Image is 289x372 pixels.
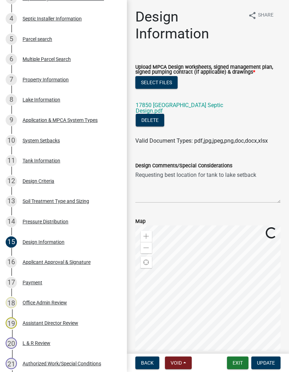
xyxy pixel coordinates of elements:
div: 10 [6,135,17,146]
label: Design Comments/Special Considerations [135,163,232,168]
button: Void [165,356,192,369]
div: Septic Installer Information [23,16,82,21]
div: Zoom in [141,231,152,242]
div: 20 [6,337,17,349]
div: Lake Information [23,97,60,102]
label: Upload MPCA Design worksheets, signed management plan, signed pumping contract (if applicable) & ... [135,65,281,75]
div: Property Information [23,77,69,82]
div: Find my location [141,257,152,268]
div: 7 [6,74,17,85]
div: Payment [23,280,42,285]
button: Exit [227,356,248,369]
div: 6 [6,54,17,65]
h1: Design Information [135,8,242,42]
span: Share [258,11,273,20]
div: Design Information [23,240,64,244]
div: 17 [6,277,17,288]
div: 16 [6,256,17,268]
button: Select files [135,76,178,89]
div: Parcel search [23,37,52,42]
div: System Setbacks [23,138,60,143]
div: Office Admin Review [23,300,67,305]
button: Update [251,356,281,369]
label: Map [135,219,146,224]
div: 12 [6,175,17,187]
div: Soil Treatment Type and Sizing [23,199,89,204]
div: L & R Review [23,341,50,346]
span: Void [171,360,182,366]
div: 5 [6,33,17,45]
div: 18 [6,297,17,308]
i: share [248,11,257,20]
div: Zoom out [141,242,152,253]
div: Multiple Parcel Search [23,57,71,62]
div: 21 [6,358,17,369]
wm-modal-confirm: Delete Document [136,117,164,124]
span: Update [257,360,275,366]
a: 17850 [GEOGRAPHIC_DATA] Septic Design.pdf [136,102,223,114]
button: shareShare [242,8,279,22]
div: 15 [6,236,17,248]
div: Application & MPCA System Types [23,118,98,123]
button: Back [135,356,159,369]
div: Design Criteria [23,179,54,184]
div: 8 [6,94,17,105]
button: Delete [136,114,164,126]
div: 4 [6,13,17,24]
div: Tank Information [23,158,60,163]
span: Valid Document Types: pdf,jpg,jpeg,png,doc,docx,xlsx [135,137,268,144]
div: 11 [6,155,17,166]
div: Applicant Approval & Signature [23,260,91,265]
div: Assistant Director Review [23,321,78,325]
div: 19 [6,317,17,329]
span: Back [141,360,154,366]
div: Authorized Work/Special Conditions [23,361,101,366]
div: 13 [6,196,17,207]
div: 14 [6,216,17,227]
div: Pressure Distribution [23,219,68,224]
div: 9 [6,114,17,126]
